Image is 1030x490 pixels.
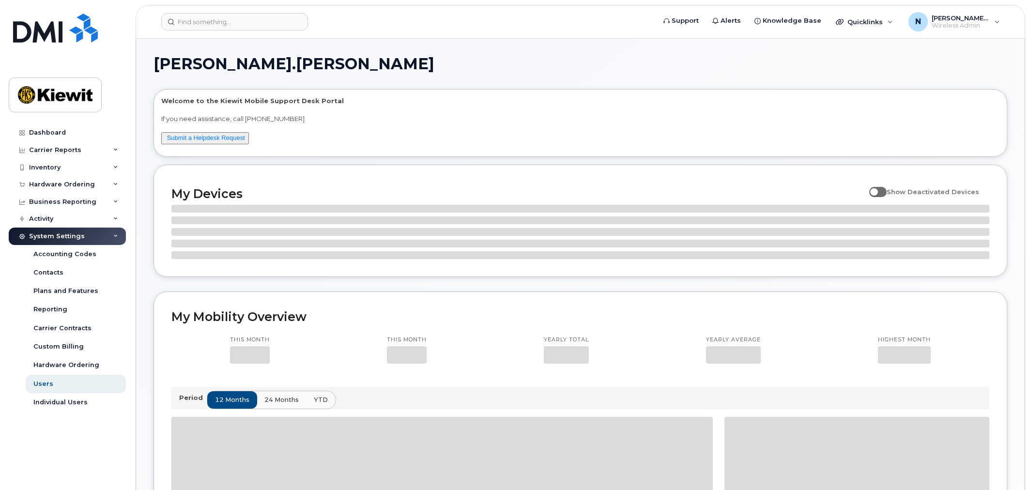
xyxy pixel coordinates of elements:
[544,336,589,344] p: Yearly total
[171,309,989,324] h2: My Mobility Overview
[167,134,245,141] a: Submit a Helpdesk Request
[869,183,877,190] input: Show Deactivated Devices
[264,395,299,404] span: 24 months
[161,114,999,123] p: If you need assistance, call [PHONE_NUMBER]
[887,188,979,196] span: Show Deactivated Devices
[878,336,931,344] p: Highest month
[179,393,207,402] p: Period
[161,132,249,144] button: Submit a Helpdesk Request
[154,57,434,71] span: [PERSON_NAME].[PERSON_NAME]
[230,336,270,344] p: This month
[171,186,864,201] h2: My Devices
[161,96,999,106] p: Welcome to the Kiewit Mobile Support Desk Portal
[706,336,761,344] p: Yearly average
[387,336,427,344] p: This month
[314,395,328,404] span: YTD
